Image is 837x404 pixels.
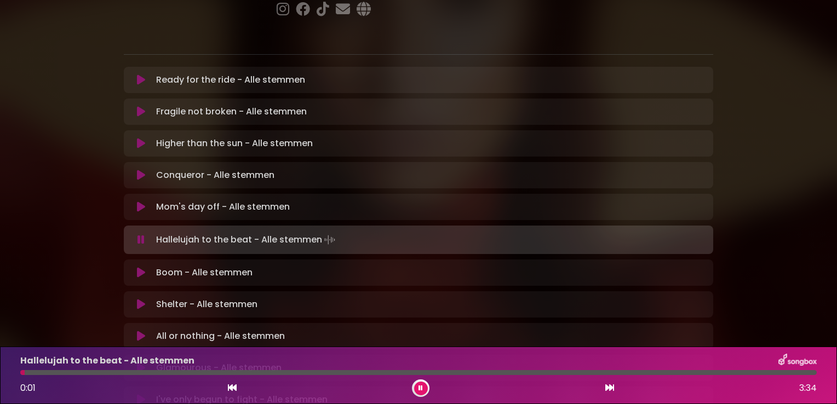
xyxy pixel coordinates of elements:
img: waveform4.gif [322,232,337,247]
img: songbox-logo-white.png [778,354,817,368]
p: Boom - Alle stemmen [156,266,253,279]
p: Fragile not broken - Alle stemmen [156,105,307,118]
p: Mom's day off - Alle stemmen [156,200,290,213]
span: 3:34 [799,382,817,395]
p: Conqueror - Alle stemmen [156,169,274,182]
p: Hallelujah to the beat - Alle stemmen [20,354,194,367]
p: All or nothing - Alle stemmen [156,330,285,343]
span: 0:01 [20,382,36,394]
p: Shelter - Alle stemmen [156,298,257,311]
p: Higher than the sun - Alle stemmen [156,137,313,150]
p: Hallelujah to the beat - Alle stemmen [156,232,337,247]
p: Ready for the ride - Alle stemmen [156,73,305,86]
